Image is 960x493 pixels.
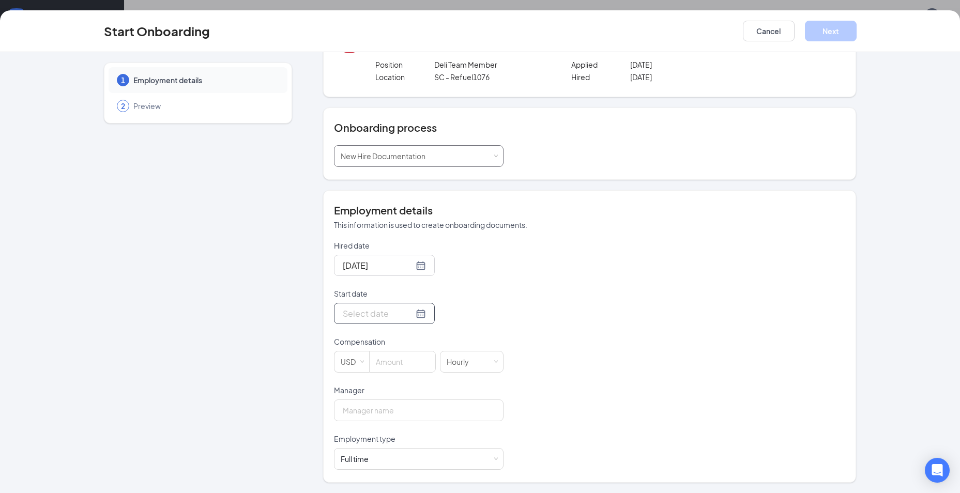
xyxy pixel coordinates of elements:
[805,21,857,41] button: Next
[341,351,363,372] div: USD
[630,59,748,70] p: [DATE]
[343,307,414,320] input: Select date
[104,22,210,40] h3: Start Onboarding
[334,120,845,135] h4: Onboarding process
[341,454,376,464] div: [object Object]
[334,336,504,347] p: Compensation
[434,72,552,82] p: SC - Refuel1076
[334,220,845,230] p: This information is used to create onboarding documents.
[434,59,552,70] p: Deli Team Member
[334,203,845,218] h4: Employment details
[447,351,476,372] div: Hourly
[375,59,434,70] p: Position
[334,385,504,395] p: Manager
[343,259,414,272] input: Aug 26, 2025
[341,151,425,161] span: New Hire Documentation
[334,399,504,421] input: Manager name
[341,454,369,464] div: Full time
[743,21,795,41] button: Cancel
[370,351,435,372] input: Amount
[341,146,433,166] div: [object Object]
[133,75,277,85] span: Employment details
[133,101,277,111] span: Preview
[334,288,504,299] p: Start date
[571,72,630,82] p: Hired
[121,101,125,111] span: 2
[121,75,125,85] span: 1
[630,72,748,82] p: [DATE]
[925,458,950,483] div: Open Intercom Messenger
[334,434,504,444] p: Employment type
[334,240,504,251] p: Hired date
[571,59,630,70] p: Applied
[375,72,434,82] p: Location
